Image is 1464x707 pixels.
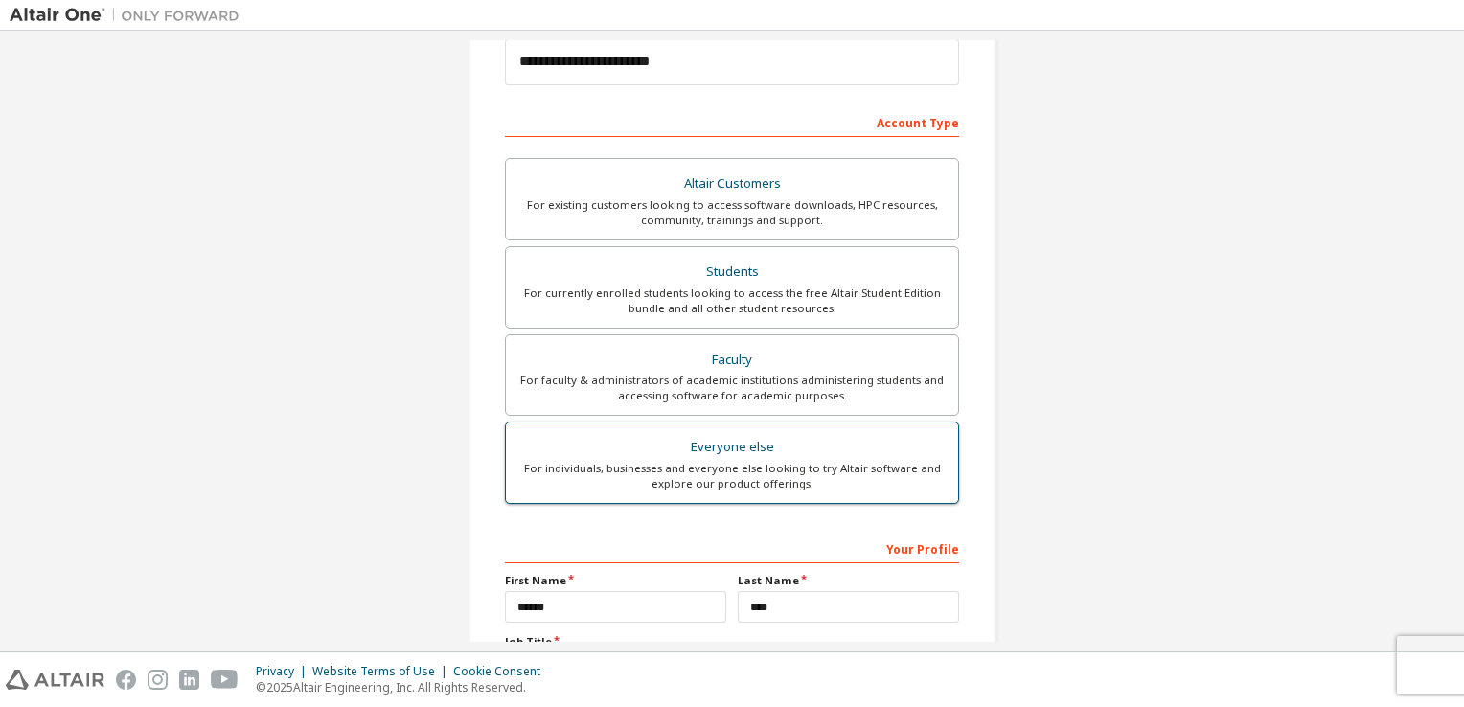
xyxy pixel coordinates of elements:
[453,664,552,679] div: Cookie Consent
[517,285,947,316] div: For currently enrolled students looking to access the free Altair Student Edition bundle and all ...
[179,670,199,690] img: linkedin.svg
[517,347,947,374] div: Faculty
[517,197,947,228] div: For existing customers looking to access software downloads, HPC resources, community, trainings ...
[10,6,249,25] img: Altair One
[116,670,136,690] img: facebook.svg
[505,634,959,650] label: Job Title
[517,434,947,461] div: Everyone else
[517,461,947,491] div: For individuals, businesses and everyone else looking to try Altair software and explore our prod...
[148,670,168,690] img: instagram.svg
[211,670,239,690] img: youtube.svg
[517,373,947,403] div: For faculty & administrators of academic institutions administering students and accessing softwa...
[6,670,104,690] img: altair_logo.svg
[505,533,959,563] div: Your Profile
[517,259,947,285] div: Students
[256,679,552,696] p: © 2025 Altair Engineering, Inc. All Rights Reserved.
[312,664,453,679] div: Website Terms of Use
[505,106,959,137] div: Account Type
[517,171,947,197] div: Altair Customers
[738,573,959,588] label: Last Name
[505,573,726,588] label: First Name
[256,664,312,679] div: Privacy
